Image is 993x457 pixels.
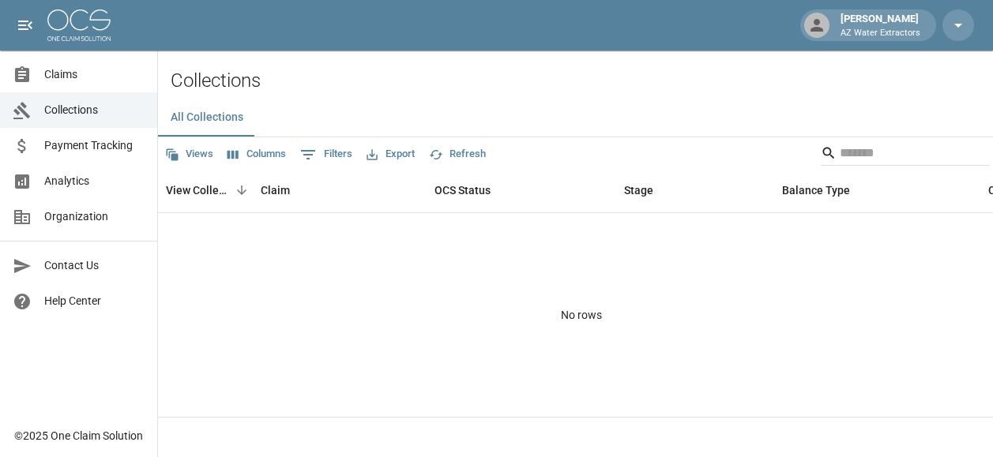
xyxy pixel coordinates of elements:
button: Sort [231,179,253,201]
button: open drawer [9,9,41,41]
div: OCS Status [427,168,616,212]
span: Contact Us [44,257,145,274]
div: Balance Type [782,168,850,212]
p: AZ Water Extractors [841,27,920,40]
div: © 2025 One Claim Solution [14,428,143,444]
span: Analytics [44,173,145,189]
button: Refresh [425,142,490,167]
div: Search [821,140,990,169]
button: All Collections [158,99,256,137]
img: ocs-logo-white-transparent.png [47,9,111,41]
span: Organization [44,208,145,225]
button: Show filters [296,142,356,167]
span: Help Center [44,293,145,309]
div: OCS Status [434,168,491,212]
div: View Collection [166,168,231,212]
div: Stage [624,168,653,212]
div: dynamic tabs [158,99,993,137]
span: Claims [44,66,145,83]
button: Views [161,142,217,167]
button: Select columns [224,142,290,167]
div: Claim [261,168,290,212]
h2: Collections [171,69,993,92]
span: Collections [44,102,145,118]
div: Stage [616,168,774,212]
div: Balance Type [774,168,964,212]
div: View Collection [158,168,253,212]
button: Export [363,142,419,167]
span: Payment Tracking [44,137,145,154]
div: Claim [253,168,427,212]
div: [PERSON_NAME] [834,11,927,39]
